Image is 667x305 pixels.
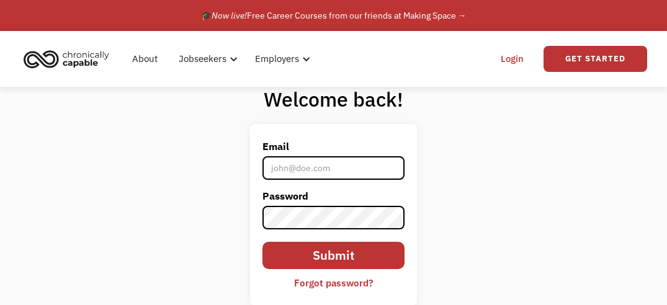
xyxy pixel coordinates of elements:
div: Employers [248,39,314,79]
em: Now live! [212,10,247,21]
div: Jobseekers [179,51,226,66]
a: Get Started [544,46,647,72]
div: Jobseekers [171,39,241,79]
label: Email [262,136,405,156]
label: Password [262,186,405,206]
input: Submit [262,242,405,269]
img: Chronically Capable logo [20,45,113,73]
div: Employers [255,51,299,66]
a: Login [493,39,531,79]
div: 🎓 Free Career Courses from our friends at Making Space → [201,8,467,23]
a: Forgot password? [285,272,382,293]
a: home [20,45,119,73]
form: Email Form 2 [262,136,405,293]
div: Forgot password? [294,275,373,290]
h1: Welcome back! [250,87,417,112]
input: john@doe.com [262,156,405,180]
a: About [125,39,165,79]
